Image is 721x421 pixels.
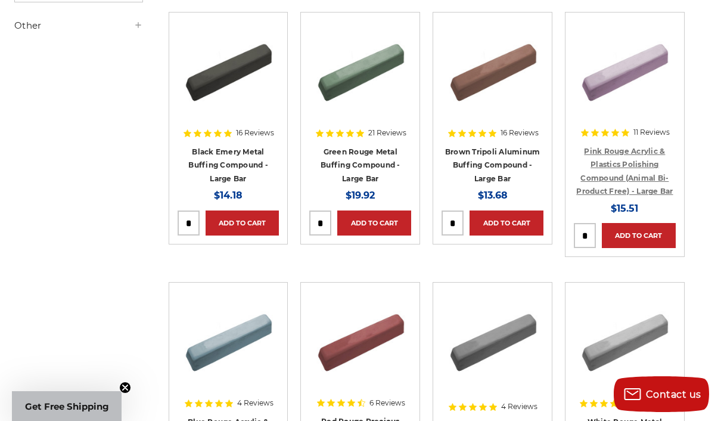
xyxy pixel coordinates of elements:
span: 21 Reviews [368,129,406,137]
img: Black Stainless Steel Buffing Compound [181,21,276,116]
span: $19.92 [346,190,375,201]
a: Blue rouge polishing compound [178,291,279,393]
a: Black Stainless Steel Buffing Compound [178,21,279,123]
button: Close teaser [119,382,131,394]
img: Blue rouge polishing compound [181,291,276,386]
span: 6 Reviews [369,400,405,407]
a: White Rouge Buffing Compound [574,291,676,393]
a: Brown Tripoli Aluminum Buffing Compound - Large Bar [445,147,540,183]
a: Add to Cart [470,210,543,236]
a: Red Rouge Jewelers Buffing Compound [309,291,411,393]
a: Pink Plastic Polishing Compound [574,21,676,123]
img: Gray Buffing Compound [445,291,540,386]
span: 16 Reviews [236,129,274,137]
h5: Other [14,18,143,33]
img: Green Rouge Aluminum Buffing Compound [313,21,408,116]
span: $14.18 [214,190,243,201]
a: Brown Tripoli Aluminum Buffing Compound [442,21,543,123]
a: Add to Cart [337,210,411,236]
img: Pink Plastic Polishing Compound [577,21,672,116]
span: Contact us [646,389,701,400]
span: 11 Reviews [633,129,670,136]
span: $13.68 [478,190,508,201]
a: Gray Buffing Compound [442,291,543,393]
div: Get Free ShippingClose teaser [12,391,122,421]
a: Green Rouge Aluminum Buffing Compound [309,21,411,123]
a: Pink Rouge Acrylic & Plastics Polishing Compound (Animal Bi-Product Free) - Large Bar [576,147,673,196]
span: 4 Reviews [501,403,537,410]
img: White Rouge Buffing Compound [577,291,672,386]
a: Green Rouge Metal Buffing Compound - Large Bar [321,147,400,183]
span: $15.51 [611,203,638,214]
a: Add to Cart [602,223,676,248]
span: Get Free Shipping [25,401,109,412]
span: 16 Reviews [501,129,539,137]
img: Brown Tripoli Aluminum Buffing Compound [445,21,540,116]
a: Add to Cart [206,210,279,236]
span: 4 Reviews [237,400,274,407]
img: Red Rouge Jewelers Buffing Compound [313,291,408,386]
a: Black Emery Metal Buffing Compound - Large Bar [188,147,268,183]
button: Contact us [614,376,709,412]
